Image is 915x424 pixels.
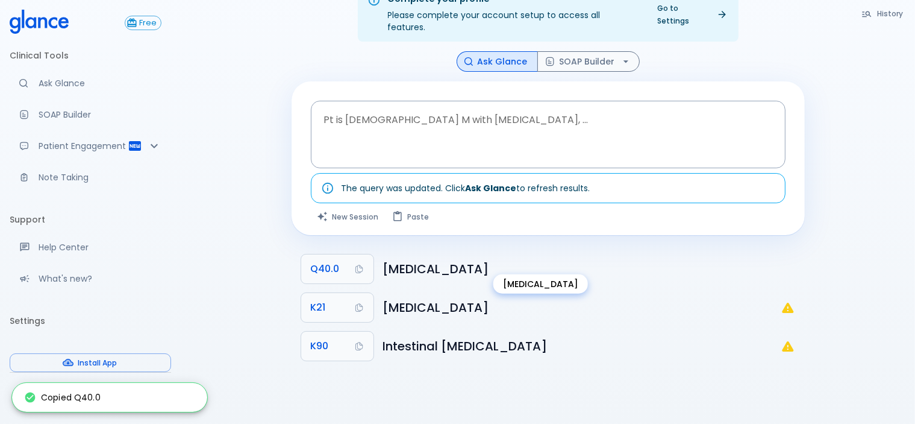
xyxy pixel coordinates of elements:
[39,109,161,121] p: SOAP Builder
[10,70,171,97] a: Moramiz: Find ICD10AM codes instantly
[39,241,161,253] p: Help Center
[10,41,171,70] li: Clinical Tools
[10,234,171,261] a: Get help from our support team
[39,171,161,183] p: Note Taking
[10,306,171,335] li: Settings
[39,77,161,89] p: Ask Glance
[10,335,171,362] a: Please complete account setup
[342,177,590,199] div: The query was updated. Click to refresh results.
[855,5,910,22] button: History
[135,19,161,28] span: Free
[311,338,329,355] span: K90
[10,205,171,234] li: Support
[383,298,781,317] h6: Gastro-oesophageal reflux disease
[781,300,795,315] svg: K21: Not a billable code
[537,51,640,72] button: SOAP Builder
[383,337,781,356] h6: Intestinal malabsorption
[10,378,171,419] div: [PERSON_NAME][PERSON_NAME] clinic
[457,51,538,72] button: Ask Glance
[39,140,128,152] p: Patient Engagement
[125,16,171,30] a: Click to view or change your subscription
[301,293,373,322] button: Copy Code K21 to clipboard
[10,164,171,191] a: Advanced note-taking
[10,133,171,159] div: Patient Reports & Referrals
[311,208,386,226] button: Clears all inputs and results.
[10,265,171,292] div: Recent updates and feature releases
[301,255,373,283] button: Copy Code Q40.0 to clipboard
[39,273,161,285] p: What's new?
[466,182,517,194] strong: Ask Glance
[24,387,101,408] div: Copied Q40.0
[125,16,161,30] button: Free
[493,274,588,294] div: [MEDICAL_DATA]
[301,332,373,361] button: Copy Code K90 to clipboard
[10,353,171,372] button: Install App
[311,299,326,316] span: K21
[383,259,795,279] h6: Congenital hypertrophic pyloric stenosis
[311,261,340,277] span: Q40.0
[10,101,171,128] a: Docugen: Compose a clinical documentation in seconds
[781,339,795,353] svg: K90: Not a billable code
[386,208,437,226] button: Paste from clipboard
